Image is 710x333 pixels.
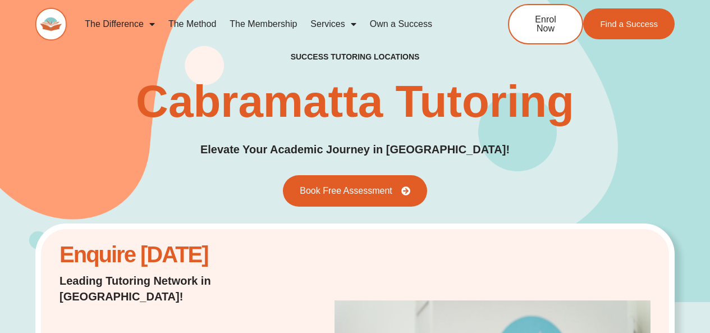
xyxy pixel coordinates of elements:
a: Services [304,11,363,37]
span: Enrol Now [526,15,565,33]
a: The Difference [78,11,162,37]
a: Enrol Now [508,4,583,44]
a: Own a Success [363,11,439,37]
a: The Method [162,11,223,37]
a: The Membership [223,11,304,37]
h2: Enquire [DATE] [59,248,267,262]
p: Leading Tutoring Network in [GEOGRAPHIC_DATA]! [59,273,267,304]
nav: Menu [78,11,471,37]
h1: Cabramatta Tutoring [136,79,574,124]
span: Book Free Assessment [300,186,392,195]
span: Find a Success [600,20,658,28]
a: Find a Success [583,8,675,39]
a: Book Free Assessment [283,175,427,207]
p: Elevate Your Academic Journey in [GEOGRAPHIC_DATA]! [200,141,510,158]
